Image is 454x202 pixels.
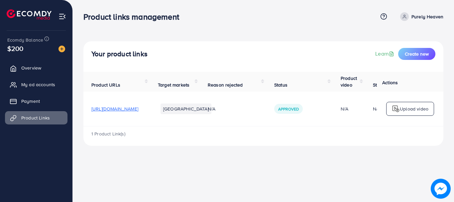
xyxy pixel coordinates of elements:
span: Reason rejected [208,82,243,88]
div: N/A [373,105,381,112]
img: menu [58,13,66,20]
span: Actions [382,79,398,86]
span: Overview [21,65,41,71]
div: N/A [341,105,357,112]
span: Product URLs [91,82,120,88]
img: logo [7,9,52,20]
a: Learn [375,50,396,58]
a: Purely Heaven [397,12,443,21]
a: My ad accounts [5,78,67,91]
h4: Your product links [91,50,148,58]
button: Create new [398,48,435,60]
span: Status video [373,82,399,88]
span: 1 Product Link(s) [91,130,125,137]
h3: Product links management [83,12,184,22]
span: Approved [278,106,299,112]
img: image [58,46,65,52]
p: Purely Heaven [411,13,443,21]
img: logo [392,105,400,113]
a: Payment [5,95,67,108]
span: Product video [341,75,357,88]
li: [GEOGRAPHIC_DATA] [161,103,211,114]
span: Product Links [21,114,50,121]
span: Status [274,82,287,88]
span: My ad accounts [21,81,55,88]
span: N/A [208,105,215,112]
span: Create new [405,51,429,57]
p: Upload video [400,105,428,113]
img: image [432,180,449,197]
span: Target markets [158,82,189,88]
a: Product Links [5,111,67,124]
span: Ecomdy Balance [7,37,43,43]
span: [URL][DOMAIN_NAME] [91,105,138,112]
span: $200 [7,44,24,53]
span: Payment [21,98,40,104]
a: Overview [5,61,67,75]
